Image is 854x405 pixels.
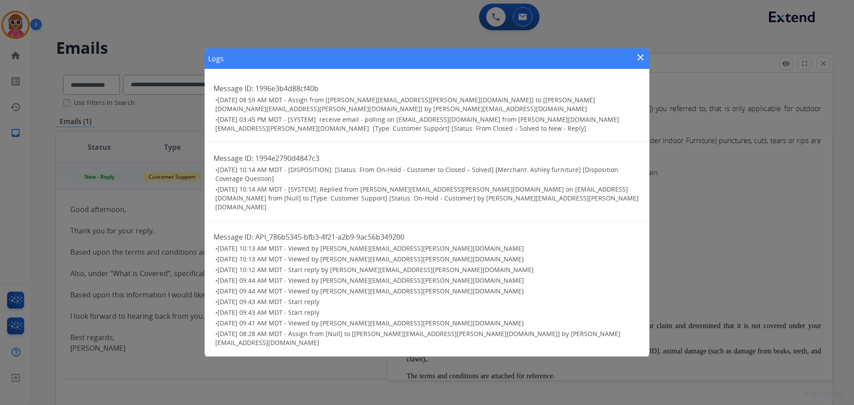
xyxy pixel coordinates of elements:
p: 0.20.1027RC [805,389,845,400]
span: [DATE] 10:13 AM MDT - Viewed by [PERSON_NAME][EMAIL_ADDRESS][PERSON_NAME][DOMAIN_NAME] [218,244,524,253]
span: API_786b5345-bfb3-4f21-a2b9-9ac56b349200 [255,232,404,242]
span: [DATE] 09:44 AM MDT - Viewed by [PERSON_NAME][EMAIL_ADDRESS][PERSON_NAME][DOMAIN_NAME] [218,287,524,295]
span: [DATE] 10:13 AM MDT - Viewed by [PERSON_NAME][EMAIL_ADDRESS][PERSON_NAME][DOMAIN_NAME] [218,255,524,263]
h3: • [215,165,640,183]
span: Message ID: [213,153,254,163]
span: [DATE] 09:44 AM MDT - Viewed by [PERSON_NAME][EMAIL_ADDRESS][PERSON_NAME][DOMAIN_NAME] [218,276,524,285]
span: Message ID: [213,84,254,93]
h3: • [215,115,640,133]
span: [DATE] 03:45 PM MDT - [SYSTEM]: receive email - polling on [EMAIL_ADDRESS][DOMAIN_NAME] from [PER... [215,115,619,132]
span: 1994e2790d4847c3 [255,153,319,163]
h1: Logs [208,53,224,64]
span: [DATE] 10:14 AM MDT - [DISPOSITION]: [Status: From On-Hold - Customer to Closed – Solved] [Mercha... [215,165,620,183]
span: [DATE] 09:41 AM MDT - Viewed by [PERSON_NAME][EMAIL_ADDRESS][PERSON_NAME][DOMAIN_NAME] [218,319,524,327]
span: [DATE] 09:43 AM MDT - Start reply [218,297,319,306]
h3: • [215,96,640,113]
span: [DATE] 09:43 AM MDT - Start reply [218,308,319,317]
h3: • [215,297,640,306]
span: [DATE] 10:14 AM MDT - [SYSTEM]: Replied from [PERSON_NAME][EMAIL_ADDRESS][PERSON_NAME][DOMAIN_NAM... [215,185,639,211]
h3: • [215,287,640,296]
span: [DATE] 08:59 AM MDT - Assign from [[PERSON_NAME][EMAIL_ADDRESS][PERSON_NAME][DOMAIN_NAME]] to [[P... [215,96,595,113]
span: [DATE] 10:12 AM MDT - Start reply by [PERSON_NAME][EMAIL_ADDRESS][PERSON_NAME][DOMAIN_NAME] [218,265,534,274]
h3: • [215,329,640,347]
span: 1996e3b4d88cf40b [255,84,318,93]
h3: • [215,308,640,317]
mat-icon: close [635,52,646,63]
h3: • [215,185,640,212]
h3: • [215,255,640,264]
span: [DATE] 08:28 AM MDT - Assign from [Null] to [[PERSON_NAME][EMAIL_ADDRESS][PERSON_NAME][DOMAIN_NAM... [215,329,620,347]
h3: • [215,319,640,328]
h3: • [215,244,640,253]
span: Message ID: [213,232,254,242]
h3: • [215,265,640,274]
h3: • [215,276,640,285]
